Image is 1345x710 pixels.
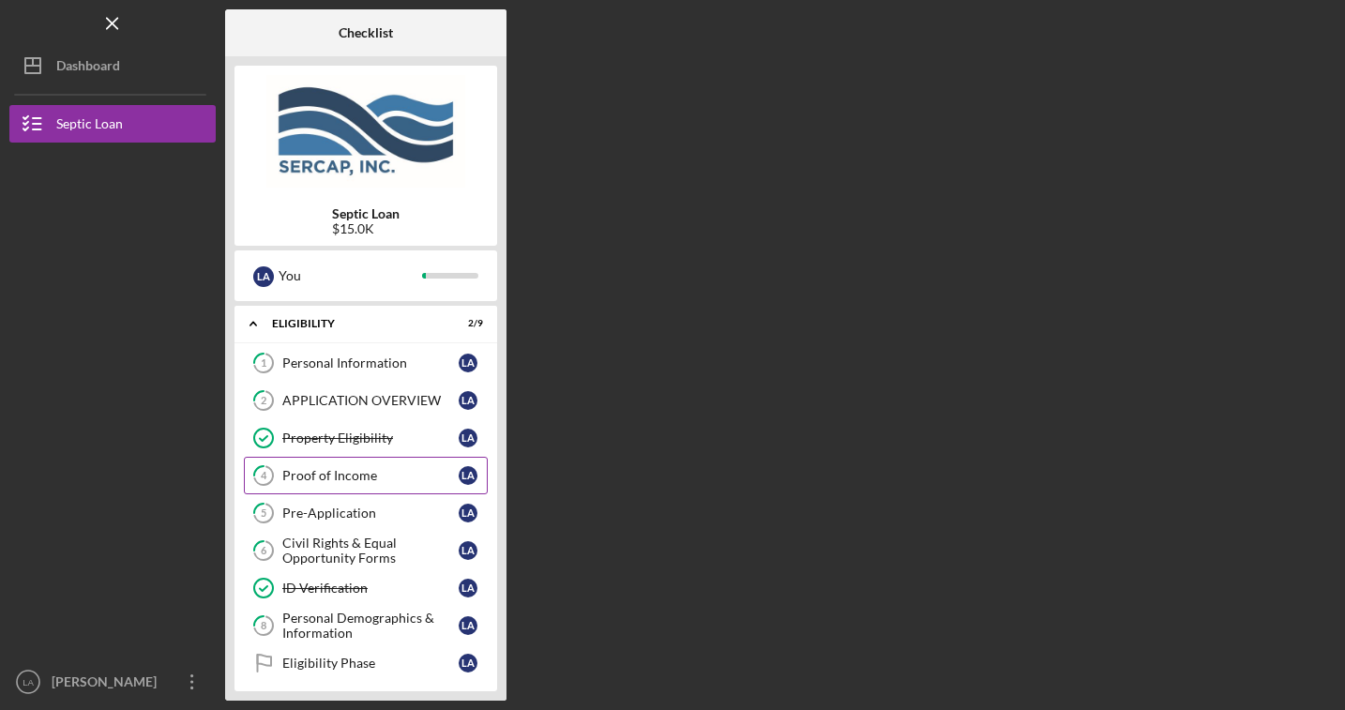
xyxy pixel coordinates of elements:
[244,382,488,419] a: 2APPLICATION OVERVIEWLA
[459,654,477,672] div: L A
[234,75,497,188] img: Product logo
[459,541,477,560] div: L A
[282,355,459,370] div: Personal Information
[282,536,459,566] div: Civil Rights & Equal Opportunity Forms
[253,266,274,287] div: L A
[282,393,459,408] div: APPLICATION OVERVIEW
[282,581,459,596] div: ID Verification
[459,429,477,447] div: L A
[56,105,123,147] div: Septic Loan
[282,468,459,483] div: Proof of Income
[261,620,266,632] tspan: 8
[449,318,483,329] div: 2 / 9
[459,354,477,372] div: L A
[272,318,436,329] div: Eligibility
[261,507,266,520] tspan: 5
[261,357,266,370] tspan: 1
[9,105,216,143] button: Septic Loan
[244,644,488,682] a: Eligibility PhaseLA
[9,47,216,84] button: Dashboard
[332,221,400,236] div: $15.0K
[244,607,488,644] a: 8Personal Demographics & InformationLA
[459,616,477,635] div: L A
[282,611,459,641] div: Personal Demographics & Information
[279,260,422,292] div: You
[339,25,393,40] b: Checklist
[459,579,477,597] div: L A
[47,663,169,705] div: [PERSON_NAME]
[459,504,477,522] div: L A
[244,457,488,494] a: 4Proof of IncomeLA
[261,545,267,557] tspan: 6
[9,663,216,701] button: LA[PERSON_NAME]
[282,431,459,446] div: Property Eligibility
[244,532,488,569] a: 6Civil Rights & Equal Opportunity FormsLA
[244,494,488,532] a: 5Pre-ApplicationLA
[244,419,488,457] a: Property EligibilityLA
[244,569,488,607] a: ID VerificationLA
[23,677,34,687] text: LA
[332,206,400,221] b: Septic Loan
[459,391,477,410] div: L A
[282,506,459,521] div: Pre-Application
[244,344,488,382] a: 1Personal InformationLA
[56,47,120,89] div: Dashboard
[459,466,477,485] div: L A
[282,656,459,671] div: Eligibility Phase
[261,395,266,407] tspan: 2
[261,470,267,482] tspan: 4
